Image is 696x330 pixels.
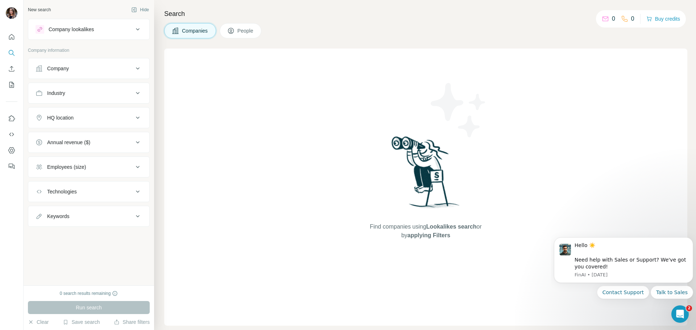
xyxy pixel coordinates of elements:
button: Industry [28,84,149,102]
button: Save search [63,318,100,326]
div: Company [47,65,69,72]
div: New search [28,7,51,13]
div: Keywords [47,213,69,220]
button: Buy credits [646,14,680,24]
button: Share filters [114,318,150,326]
button: Technologies [28,183,149,200]
button: HQ location [28,109,149,126]
p: Company information [28,47,150,54]
button: Annual revenue ($) [28,134,149,151]
div: Annual revenue ($) [47,139,90,146]
iframe: Intercom notifications message [551,228,696,326]
div: Employees (size) [47,163,86,171]
button: Quick start [6,30,17,43]
div: Company lookalikes [49,26,94,33]
button: Use Surfe on LinkedIn [6,112,17,125]
h4: Search [164,9,687,19]
div: Industry [47,89,65,97]
button: Keywords [28,208,149,225]
button: Use Surfe API [6,128,17,141]
div: 0 search results remaining [60,290,118,297]
button: Feedback [6,160,17,173]
div: Technologies [47,188,77,195]
button: Hide [126,4,154,15]
img: Surfe Illustration - Stars [426,78,491,143]
span: applying Filters [407,232,450,238]
span: Companies [182,27,208,34]
button: Company [28,60,149,77]
span: Find companies using or by [368,222,484,240]
button: Enrich CSV [6,62,17,75]
img: Avatar [6,7,17,19]
button: Search [6,46,17,59]
button: Company lookalikes [28,21,149,38]
iframe: Intercom live chat [671,305,689,323]
span: People [237,27,254,34]
span: Lookalikes search [426,224,477,230]
p: 0 [612,14,615,23]
button: My lists [6,78,17,91]
img: Surfe Illustration - Woman searching with binoculars [388,134,464,215]
span: 2 [686,305,692,311]
button: Clear [28,318,49,326]
p: 0 [631,14,634,23]
button: Dashboard [6,144,17,157]
button: Employees (size) [28,158,149,176]
div: HQ location [47,114,74,121]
